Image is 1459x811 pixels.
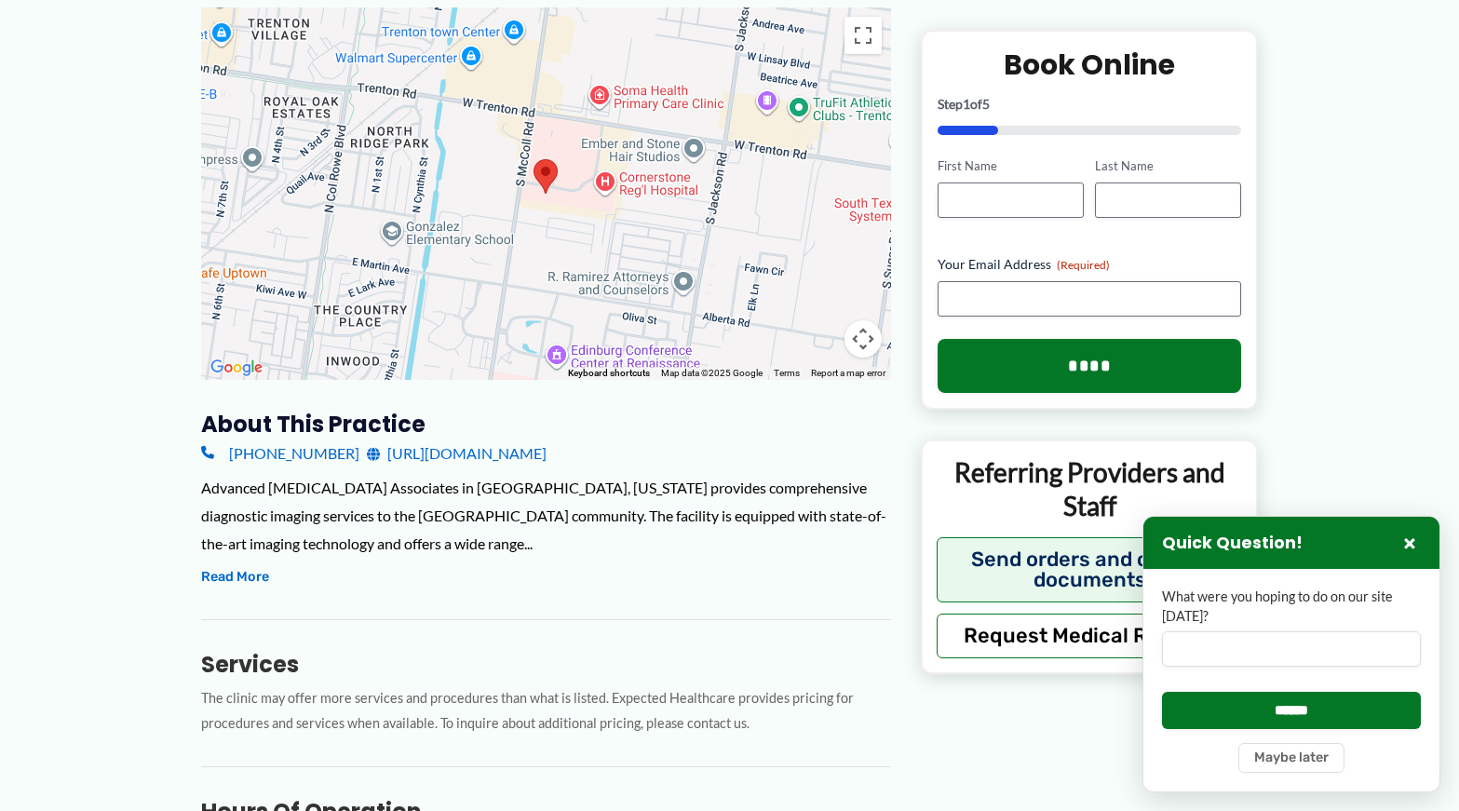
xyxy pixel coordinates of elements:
[844,17,882,54] button: Toggle fullscreen view
[1057,258,1110,272] span: (Required)
[937,455,1243,523] p: Referring Providers and Staff
[206,356,267,380] a: Open this area in Google Maps (opens a new window)
[938,47,1242,83] h2: Book Online
[938,157,1084,175] label: First Name
[937,613,1243,657] button: Request Medical Records
[811,368,885,378] a: Report a map error
[206,356,267,380] img: Google
[201,474,891,557] div: Advanced [MEDICAL_DATA] Associates in [GEOGRAPHIC_DATA], [US_STATE] provides comprehensive diagno...
[367,439,547,467] a: [URL][DOMAIN_NAME]
[201,566,269,588] button: Read More
[201,650,891,679] h3: Services
[774,368,800,378] a: Terms (opens in new tab)
[937,536,1243,601] button: Send orders and clinical documents
[661,368,763,378] span: Map data ©2025 Google
[844,320,882,358] button: Map camera controls
[568,367,650,380] button: Keyboard shortcuts
[1398,532,1421,554] button: Close
[1095,157,1241,175] label: Last Name
[982,96,990,112] span: 5
[938,98,1242,111] p: Step of
[201,439,359,467] a: [PHONE_NUMBER]
[963,96,970,112] span: 1
[938,255,1242,274] label: Your Email Address
[201,686,891,737] p: The clinic may offer more services and procedures than what is listed. Expected Healthcare provid...
[201,410,891,439] h3: About this practice
[1162,588,1421,626] label: What were you hoping to do on our site [DATE]?
[1162,533,1303,554] h3: Quick Question!
[1238,743,1344,773] button: Maybe later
